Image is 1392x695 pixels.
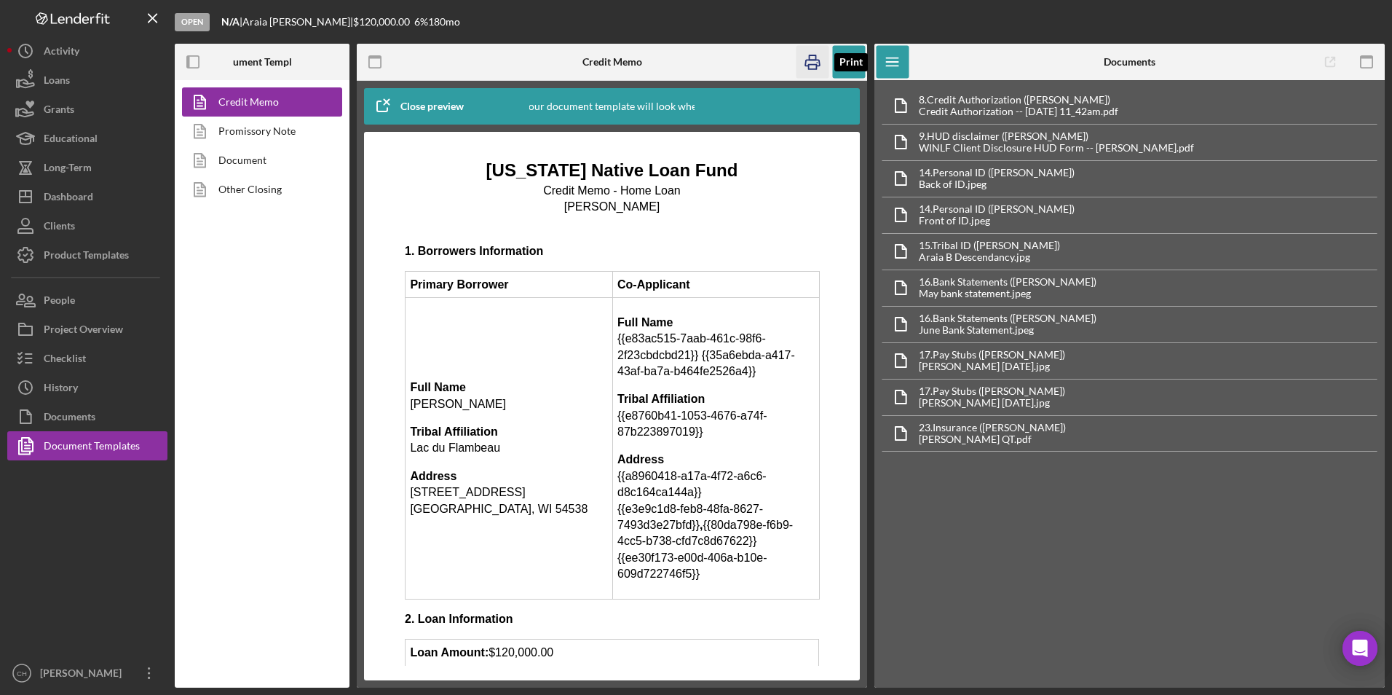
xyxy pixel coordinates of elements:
[7,402,167,431] button: Documents
[919,130,1194,142] div: 9. HUD disclaimer ([PERSON_NAME])
[221,16,242,28] div: |
[919,203,1075,215] div: 14. Personal ID ([PERSON_NAME])
[44,431,140,464] div: Document Templates
[919,313,1096,324] div: 16. Bank Statements ([PERSON_NAME])
[44,124,98,157] div: Educational
[364,92,478,121] button: Close preview
[44,153,92,186] div: Long-Term
[919,167,1075,178] div: 14. Personal ID ([PERSON_NAME])
[44,36,79,69] div: Activity
[919,397,1065,409] div: [PERSON_NAME] [DATE].jpg
[919,385,1065,397] div: 17. Pay Stubs ([PERSON_NAME])
[7,315,167,344] button: Project Overview
[919,276,1096,288] div: 16. Bank Statements ([PERSON_NAME])
[919,422,1066,433] div: 23. Insurance ([PERSON_NAME])
[414,16,428,28] div: 6 %
[7,66,167,95] button: Loans
[44,315,123,347] div: Project Overview
[919,178,1075,190] div: Back of ID.jpeg
[7,95,167,124] button: Grants
[7,240,167,270] button: Product Templates
[44,95,74,127] div: Grants
[1342,631,1377,666] div: Open Intercom Messenger
[7,153,167,182] button: Long-Term
[44,373,78,406] div: History
[7,182,167,211] button: Dashboard
[7,373,167,402] button: History
[182,175,335,204] a: Other Closing
[44,402,95,435] div: Documents
[7,36,167,66] button: Activity
[400,92,464,121] div: Close preview
[44,240,129,273] div: Product Templates
[36,659,131,691] div: [PERSON_NAME]
[7,286,167,315] button: People
[7,211,167,240] button: Clients
[44,211,75,244] div: Clients
[44,66,70,98] div: Loans
[393,146,831,666] iframe: Rich Text Area
[17,670,27,678] text: CH
[44,286,75,318] div: People
[215,56,310,68] b: Document Templates
[7,431,167,460] button: Document Templates
[221,15,240,28] b: N/A
[44,344,86,377] div: Checklist
[919,433,1066,445] div: [PERSON_NAME] QT.pdf
[919,142,1194,154] div: WINLF Client Disclosure HUD Form -- [PERSON_NAME].pdf
[919,94,1118,106] div: 8. Credit Authorization ([PERSON_NAME])
[182,117,335,146] a: Promissory Note
[919,240,1060,251] div: 15. Tribal ID ([PERSON_NAME])
[582,56,642,68] b: Credit Memo
[7,659,167,688] button: CH[PERSON_NAME]
[242,16,353,28] div: Araia [PERSON_NAME] |
[1104,56,1155,68] b: Documents
[919,251,1060,263] div: Araia B Descendancy.jpg
[175,13,210,31] div: Open
[919,106,1118,117] div: Credit Authorization -- [DATE] 11_42am.pdf
[353,16,414,28] div: $120,000.00
[919,288,1096,299] div: May bank statement.jpeg
[7,124,167,153] a: Educational
[919,215,1075,227] div: Front of ID.jpeg
[7,344,167,373] button: Checklist
[471,88,753,125] div: This is how your document template will look when completed
[44,182,93,215] div: Dashboard
[919,361,1065,372] div: [PERSON_NAME] [DATE].jpg
[428,16,460,28] div: 180 mo
[919,324,1096,336] div: June Bank Statement.jpeg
